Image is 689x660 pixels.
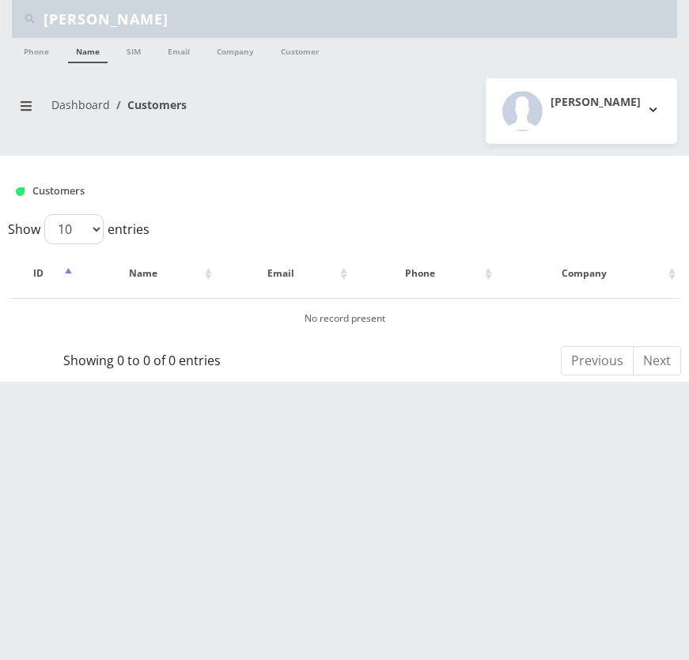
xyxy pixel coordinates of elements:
button: [PERSON_NAME] [486,78,677,144]
h1: Customers [16,185,559,197]
a: Previous [561,346,634,375]
a: Phone [16,38,57,62]
a: SIM [119,38,149,62]
th: Name: activate to sort column ascending [78,251,216,296]
th: Company: activate to sort column ascending [498,251,680,296]
div: Showing 0 to 0 of 0 entries [8,345,277,370]
h2: [PERSON_NAME] [551,96,641,109]
a: Email [160,38,198,62]
a: Customer [273,38,327,62]
th: ID: activate to sort column descending [9,251,76,296]
a: Dashboard [51,97,110,112]
a: Company [209,38,262,62]
td: No record present [9,298,680,338]
nav: breadcrumb [12,89,333,134]
a: Next [633,346,681,375]
select: Showentries [44,214,104,244]
li: Customers [110,96,187,113]
a: Name [68,38,108,63]
th: Phone: activate to sort column ascending [353,251,496,296]
th: Email: activate to sort column ascending [218,251,350,296]
label: Show entries [8,214,150,244]
input: Search Teltik [44,4,673,34]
